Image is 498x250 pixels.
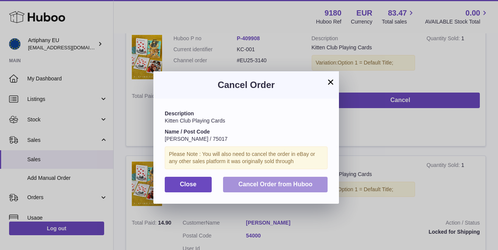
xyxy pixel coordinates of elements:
[165,136,228,142] span: [PERSON_NAME] / 75017
[238,181,312,187] span: Cancel Order from Huboo
[165,177,212,192] button: Close
[223,177,328,192] button: Cancel Order from Huboo
[165,129,210,135] strong: Name / Post Code
[165,118,225,124] span: Kitten Club Playing Cards
[165,146,328,169] div: Please Note : You will also need to cancel the order in eBay or any other sales platform it was o...
[165,110,194,116] strong: Description
[326,77,335,86] button: ×
[180,181,197,187] span: Close
[165,79,328,91] h3: Cancel Order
